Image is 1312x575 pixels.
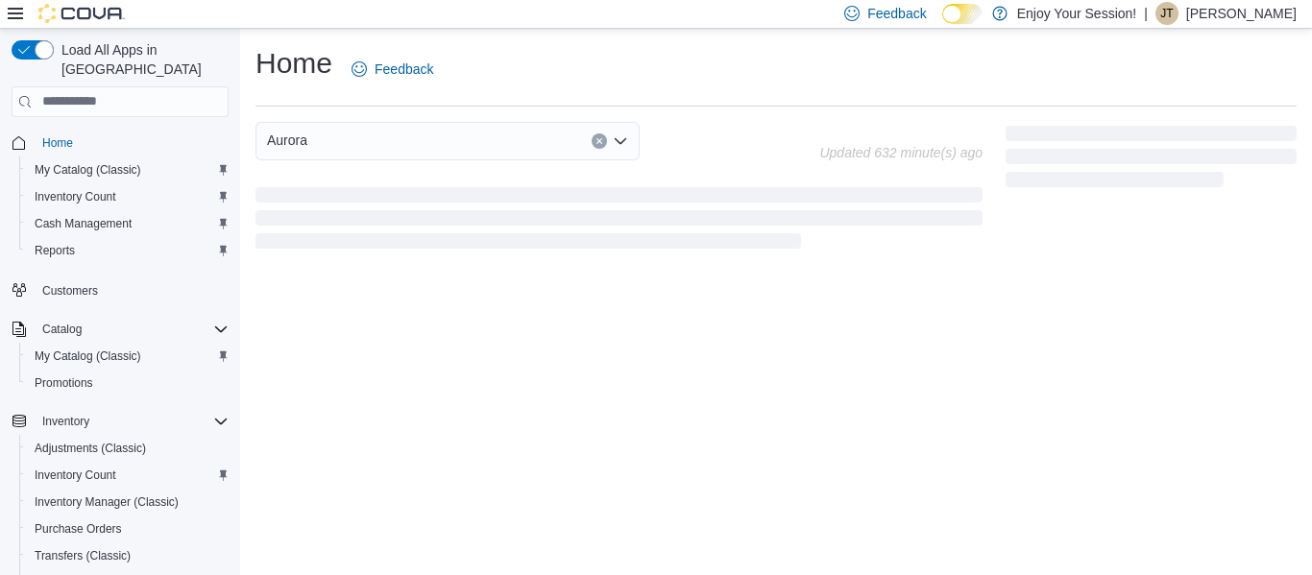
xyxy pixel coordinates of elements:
button: Reports [19,237,236,264]
span: Cash Management [35,216,132,231]
a: Inventory Count [27,185,124,208]
button: Catalog [4,316,236,343]
button: Promotions [19,370,236,396]
span: Adjustments (Classic) [27,437,229,460]
img: Cova [38,4,125,23]
span: Catalog [42,322,82,337]
button: Open list of options [613,133,628,149]
span: Cash Management [27,212,229,235]
button: Cash Management [19,210,236,237]
button: Home [4,129,236,156]
span: Adjustments (Classic) [35,441,146,456]
span: Purchase Orders [35,521,122,537]
span: Inventory Manager (Classic) [27,491,229,514]
a: Home [35,132,81,155]
span: Customers [35,277,229,301]
span: My Catalog (Classic) [27,158,229,181]
span: Inventory [42,414,89,429]
span: Reports [35,243,75,258]
span: JT [1160,2,1173,25]
a: Inventory Count [27,464,124,487]
p: Updated 632 minute(s) ago [819,145,983,160]
span: Loading [1006,130,1297,191]
button: Clear input [592,133,607,149]
button: Inventory [4,408,236,435]
span: Inventory Count [27,464,229,487]
span: Transfers (Classic) [35,548,131,563]
a: Purchase Orders [27,517,130,540]
a: Customers [35,279,106,302]
span: Transfers (Classic) [27,544,229,567]
span: My Catalog (Classic) [35,348,141,364]
button: Adjustments (Classic) [19,435,236,462]
button: My Catalog (Classic) [19,343,236,370]
p: Enjoy Your Session! [1017,2,1137,25]
a: Transfers (Classic) [27,544,138,567]
button: Inventory Count [19,462,236,489]
a: My Catalog (Classic) [27,345,149,368]
button: My Catalog (Classic) [19,156,236,183]
span: Catalog [35,318,229,341]
a: Adjustments (Classic) [27,437,154,460]
span: Reports [27,239,229,262]
button: Customers [4,276,236,303]
button: Inventory [35,410,97,433]
span: Load All Apps in [GEOGRAPHIC_DATA] [54,40,229,79]
a: Feedback [344,50,441,88]
a: Promotions [27,371,101,395]
button: Inventory Manager (Classic) [19,489,236,515]
span: Purchase Orders [27,517,229,540]
span: Inventory Count [35,467,116,483]
span: Inventory Count [35,189,116,204]
p: | [1144,2,1148,25]
span: Loading [255,191,983,252]
button: Transfers (Classic) [19,542,236,569]
button: Inventory Count [19,183,236,210]
span: Customers [42,283,98,299]
span: Aurora [267,129,307,152]
div: Jeremy Tremblett [1155,2,1178,25]
input: Dark Mode [942,4,983,24]
button: Purchase Orders [19,515,236,542]
a: Inventory Manager (Classic) [27,491,186,514]
span: Home [35,131,229,155]
span: My Catalog (Classic) [35,162,141,178]
a: My Catalog (Classic) [27,158,149,181]
span: Inventory Count [27,185,229,208]
span: Home [42,135,73,151]
a: Reports [27,239,83,262]
span: Promotions [27,371,229,395]
button: Catalog [35,318,89,341]
h1: Home [255,44,332,83]
span: Feedback [375,60,433,79]
a: Cash Management [27,212,139,235]
p: [PERSON_NAME] [1186,2,1297,25]
span: Dark Mode [942,24,943,25]
span: Inventory Manager (Classic) [35,494,179,510]
span: Promotions [35,375,93,391]
span: My Catalog (Classic) [27,345,229,368]
span: Inventory [35,410,229,433]
span: Feedback [867,4,926,23]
